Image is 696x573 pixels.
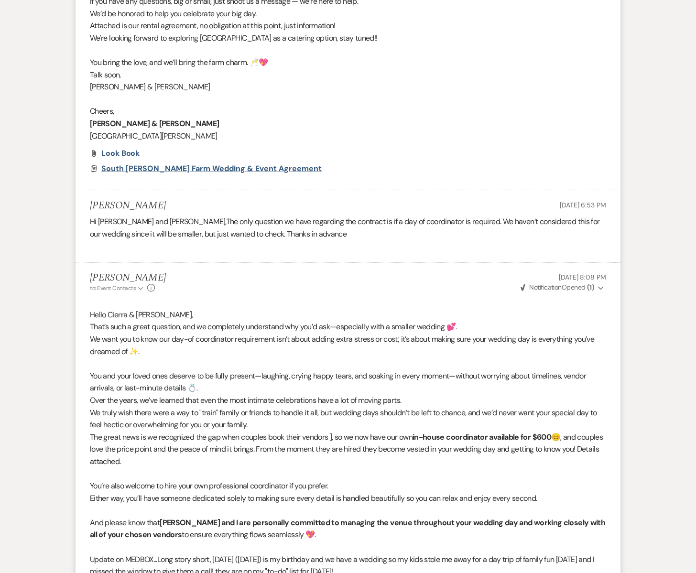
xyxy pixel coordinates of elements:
strong: in-house coordinator available for $600 [413,432,551,442]
h5: [PERSON_NAME] [90,272,166,284]
h5: [PERSON_NAME] [90,200,166,212]
strong: [PERSON_NAME] & [PERSON_NAME] [90,119,219,129]
p: Talk soon, [90,69,606,81]
p: Attached is our rental agreement, no obligation at this point, just information! [90,20,606,32]
span: to: Event Contacts [90,284,136,292]
span: Opened [521,283,594,292]
a: Look Book [101,150,140,157]
p: You and your loved ones deserve to be fully present—laughing, crying happy tears, and soaking in ... [90,370,606,394]
span: [DATE] 6:53 PM [560,201,606,209]
span: South [PERSON_NAME] Farm Wedding & Event Agreement [101,163,322,173]
p: [GEOGRAPHIC_DATA][PERSON_NAME] [90,130,606,142]
p: You’re also welcome to hire your own professional coordinator if you prefer. [90,480,606,492]
strong: [PERSON_NAME] and I are personally committed to managing the venue throughout your wedding day an... [90,518,605,540]
p: We truly wish there were a way to "train" family or friends to handle it all, but wedding days sh... [90,407,606,431]
span: Look Book [101,148,140,158]
strong: ( 1 ) [587,283,594,292]
p: [PERSON_NAME] & [PERSON_NAME] [90,81,606,93]
p: The great news is we recognized the gap when couples book their vendors ], so we now have our own... [90,431,606,468]
div: Hi [PERSON_NAME] and [PERSON_NAME],The only question we have regarding the contract is if a day o... [90,216,606,252]
button: South [PERSON_NAME] Farm Wedding & Event Agreement [101,163,324,174]
span: [DATE] 8:08 PM [559,273,606,281]
span: Notification [529,283,561,292]
p: That’s such a great question, and we completely understand why you’d ask—especially with a smalle... [90,321,606,333]
p: You bring the love, and we’ll bring the farm charm. 🥂💖 [90,56,606,69]
p: We’d be honored to help you celebrate your big day. [90,8,606,20]
p: We want you to know our day-of coordinator requirement isn’t about adding extra stress or cost; i... [90,333,606,357]
p: Over the years, we’ve learned that even the most intimate celebrations have a lot of moving parts. [90,394,606,407]
p: Hello Cierra & [PERSON_NAME], [90,309,606,321]
p: Cheers, [90,105,606,118]
button: NotificationOpened (1) [519,282,606,292]
p: And please know that to ensure everything flows seamlessly 💖. [90,517,606,541]
button: to: Event Contacts [90,284,145,292]
p: We're looking forward to exploring [GEOGRAPHIC_DATA] as a catering option, stay tuned!! [90,32,606,44]
p: Either way, you’ll have someone dedicated solely to making sure every detail is handled beautiful... [90,492,606,505]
